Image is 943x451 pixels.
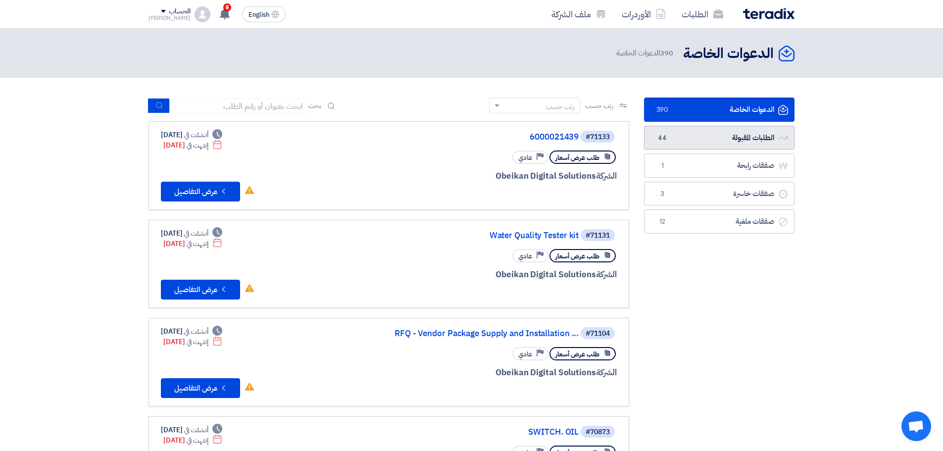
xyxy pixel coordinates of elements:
span: أنشئت في [184,130,208,140]
a: صفقات رابحة1 [644,153,794,178]
span: 390 [656,105,668,115]
div: #70873 [586,429,610,436]
div: #71104 [586,330,610,337]
div: #71131 [586,232,610,239]
span: طلب عرض أسعار [555,251,599,261]
span: الشركة [596,170,617,182]
span: إنتهت في [187,140,208,150]
div: Obeikan Digital Solutions [379,170,617,183]
h2: الدعوات الخاصة [683,44,774,63]
a: Water Quality Tester kit [381,231,579,240]
div: [DATE] [161,228,222,239]
div: [PERSON_NAME] [149,15,191,21]
a: الطلبات [674,2,731,26]
span: 390 [660,48,673,58]
span: إنتهت في [187,239,208,249]
span: إنتهت في [187,337,208,347]
span: عادي [518,251,532,261]
div: [DATE] [161,130,222,140]
span: إنتهت في [187,435,208,446]
button: عرض التفاصيل [161,280,240,300]
span: 1 [656,161,668,171]
span: عادي [518,350,532,359]
div: [DATE] [161,326,222,337]
div: [DATE] [163,239,222,249]
div: [DATE] [163,337,222,347]
a: Open chat [901,411,931,441]
span: أنشئت في [184,228,208,239]
button: عرض التفاصيل [161,182,240,201]
a: SWITCH. OIL [381,428,579,437]
span: 44 [656,133,668,143]
span: 12 [656,217,668,227]
span: 3 [656,189,668,199]
span: بحث [308,100,321,111]
a: الطلبات المقبولة44 [644,126,794,150]
img: profile_test.png [195,6,210,22]
div: رتب حسب [546,101,575,112]
span: عادي [518,153,532,162]
div: [DATE] [161,425,222,435]
a: الدعوات الخاصة390 [644,98,794,122]
a: ملف الشركة [544,2,614,26]
a: RFQ - Vendor Package Supply and Installation ... [381,329,579,338]
span: أنشئت في [184,326,208,337]
span: الدعوات الخاصة [616,48,675,59]
a: الأوردرات [614,2,674,26]
div: الحساب [169,7,190,16]
button: عرض التفاصيل [161,378,240,398]
a: صفقات خاسرة3 [644,182,794,206]
span: أنشئت في [184,425,208,435]
img: Teradix logo [743,8,794,19]
input: ابحث بعنوان أو رقم الطلب [170,99,308,113]
span: الشركة [596,268,617,281]
a: 6000021439 [381,133,579,142]
span: طلب عرض أسعار [555,153,599,162]
span: English [248,11,269,18]
div: Obeikan Digital Solutions [379,366,617,379]
span: 8 [223,3,231,11]
div: [DATE] [163,435,222,446]
div: [DATE] [163,140,222,150]
span: طلب عرض أسعار [555,350,599,359]
span: الشركة [596,366,617,379]
a: صفقات ملغية12 [644,209,794,234]
span: رتب حسب [585,100,613,111]
div: Obeikan Digital Solutions [379,268,617,281]
div: #71133 [586,134,610,141]
button: English [242,6,286,22]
